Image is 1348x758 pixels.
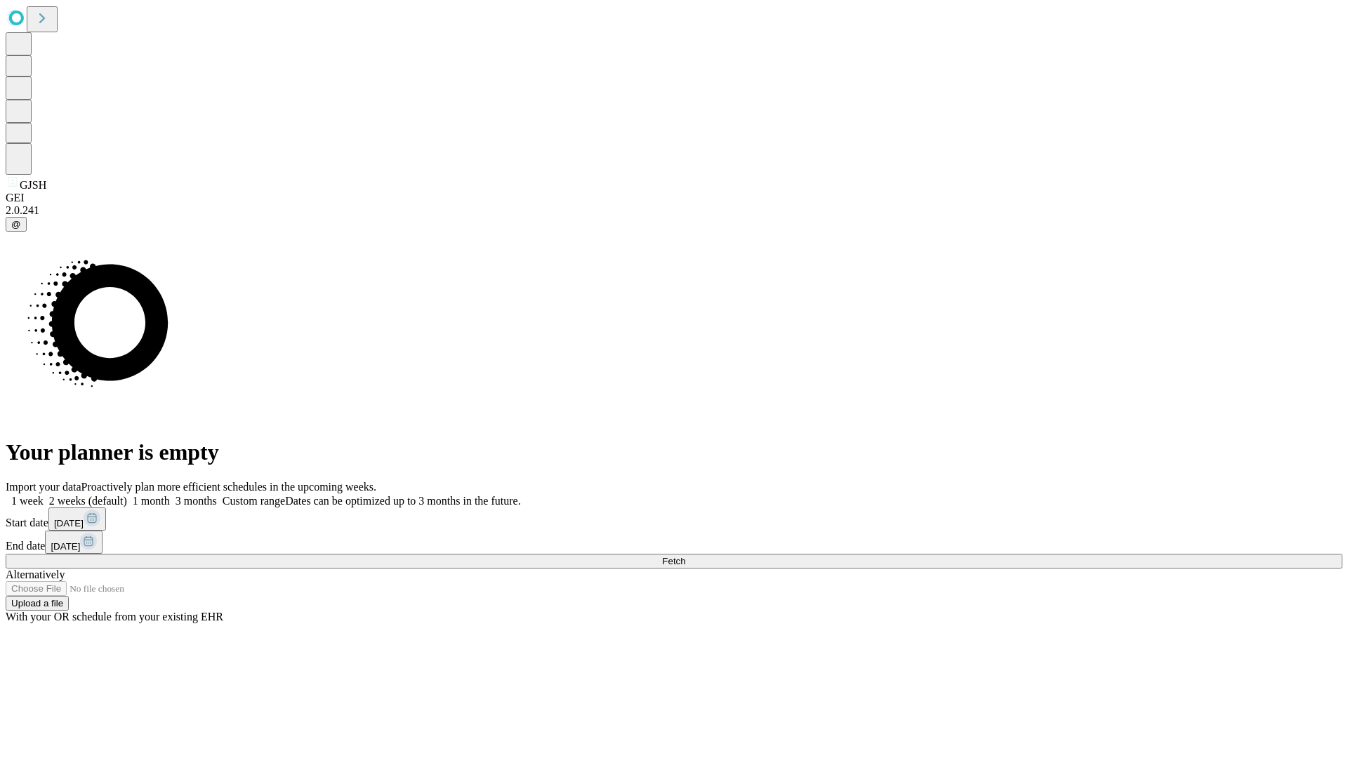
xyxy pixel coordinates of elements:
h1: Your planner is empty [6,439,1342,465]
span: 3 months [176,495,217,507]
span: 2 weeks (default) [49,495,127,507]
div: Start date [6,507,1342,531]
span: 1 week [11,495,44,507]
span: [DATE] [51,541,80,552]
span: Dates can be optimized up to 3 months in the future. [285,495,520,507]
div: End date [6,531,1342,554]
div: 2.0.241 [6,204,1342,217]
span: @ [11,219,21,230]
span: 1 month [133,495,170,507]
div: GEI [6,192,1342,204]
span: Custom range [223,495,285,507]
button: @ [6,217,27,232]
button: Fetch [6,554,1342,568]
span: Proactively plan more efficient schedules in the upcoming weeks. [81,481,376,493]
span: With your OR schedule from your existing EHR [6,611,223,623]
button: [DATE] [48,507,106,531]
button: [DATE] [45,531,103,554]
span: Import your data [6,481,81,493]
span: [DATE] [54,518,84,528]
span: Fetch [662,556,685,566]
span: Alternatively [6,568,65,580]
button: Upload a file [6,596,69,611]
span: GJSH [20,179,46,191]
